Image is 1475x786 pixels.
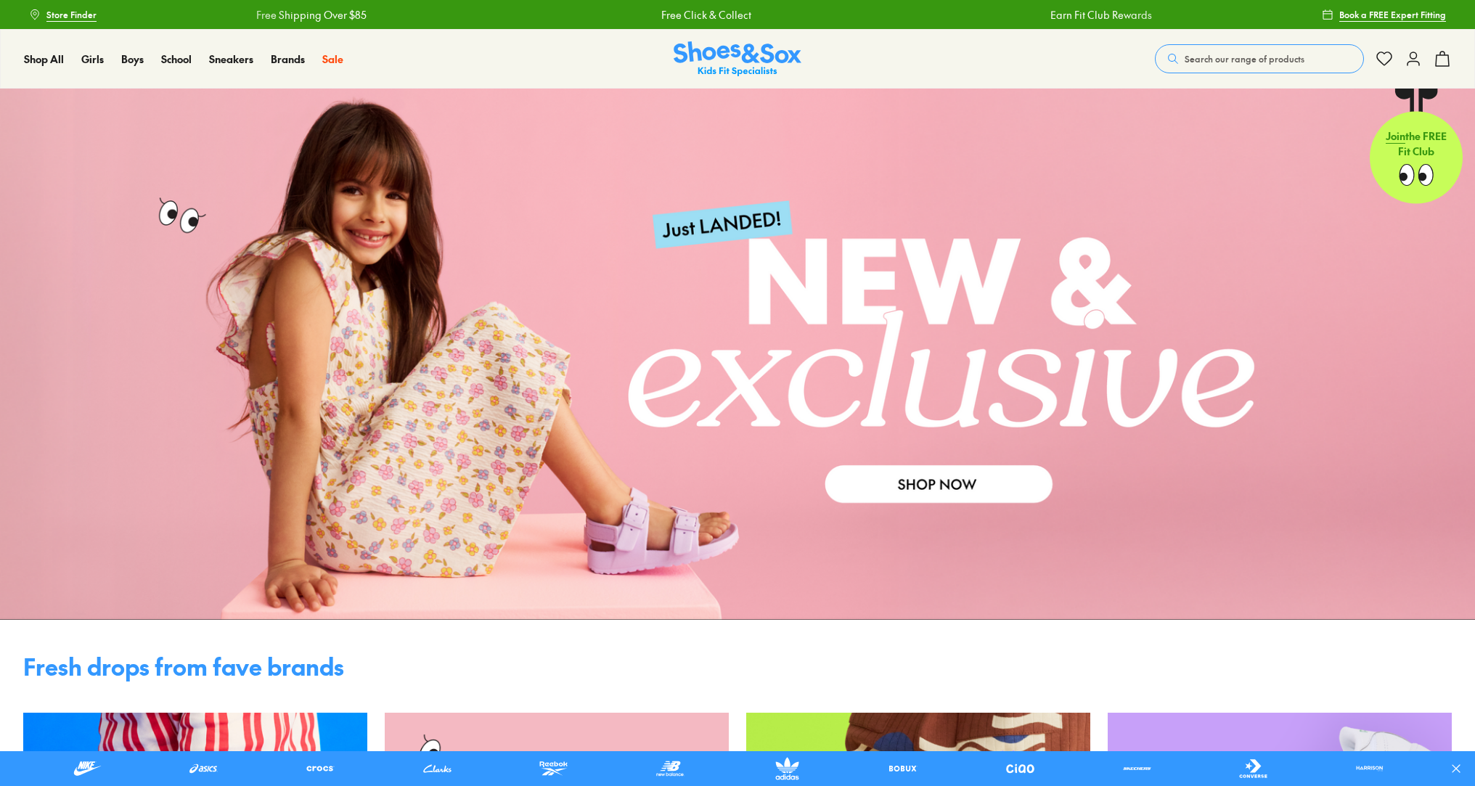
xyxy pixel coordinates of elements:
a: Sneakers [209,52,253,67]
span: Sale [322,52,343,66]
a: Store Finder [29,1,97,28]
span: Boys [121,52,144,66]
span: Book a FREE Expert Fitting [1339,8,1446,21]
a: Jointhe FREE Fit Club [1370,88,1463,204]
a: Brands [271,52,305,67]
a: Book a FREE Expert Fitting [1322,1,1446,28]
a: Earn Fit Club Rewards [1021,7,1122,22]
a: Free Shipping Over $85 [226,7,337,22]
span: Join [1386,131,1405,145]
p: the FREE Fit Club [1370,119,1463,173]
a: Sale [322,52,343,67]
span: Search our range of products [1185,52,1304,65]
img: SNS_Logo_Responsive.svg [674,41,801,77]
a: Shoes & Sox [674,41,801,77]
span: School [161,52,192,66]
a: Free Click & Collect [632,7,722,22]
span: Girls [81,52,104,66]
span: Sneakers [209,52,253,66]
a: Boys [121,52,144,67]
a: School [161,52,192,67]
span: Shop All [24,52,64,66]
button: Search our range of products [1155,44,1364,73]
span: Store Finder [46,8,97,21]
span: Brands [271,52,305,66]
a: Girls [81,52,104,67]
a: Shop All [24,52,64,67]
